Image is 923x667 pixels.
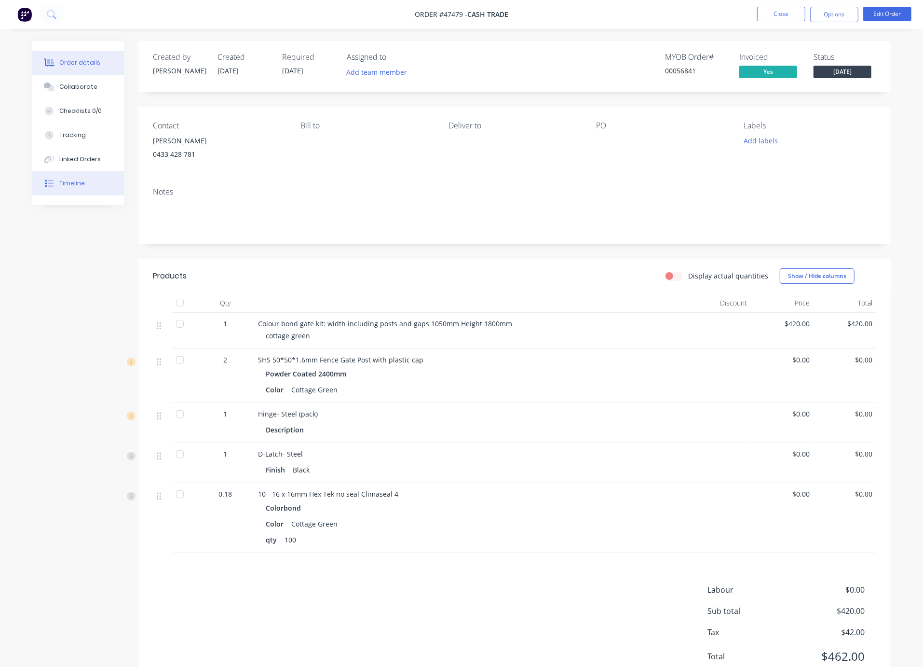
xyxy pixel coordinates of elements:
[688,271,768,281] label: Display actual quantities
[467,10,508,19] span: Cash Trade
[739,53,802,62] div: Invoiced
[223,449,227,459] span: 1
[757,7,805,21] button: Close
[751,293,814,313] div: Price
[266,331,310,340] span: cottage green
[32,51,124,75] button: Order details
[341,66,412,79] button: Add team member
[282,53,335,62] div: Required
[59,107,102,115] div: Checklists 0/0
[217,53,271,62] div: Created
[153,121,285,130] div: Contact
[817,355,872,365] span: $0.00
[266,423,308,437] div: Description
[223,355,227,365] span: 2
[32,171,124,195] button: Timeline
[707,605,793,617] span: Sub total
[793,626,865,638] span: $42.00
[793,648,865,665] span: $462.00
[287,517,341,531] div: Cottage Green
[153,134,285,148] div: [PERSON_NAME]
[153,66,206,76] div: [PERSON_NAME]
[817,409,872,419] span: $0.00
[415,10,467,19] span: Order #47479 -
[347,53,443,62] div: Assigned to
[153,270,187,282] div: Products
[817,489,872,499] span: $0.00
[59,179,85,188] div: Timeline
[153,148,285,161] div: 0433 428 781
[755,449,810,459] span: $0.00
[59,131,86,139] div: Tracking
[817,319,872,329] span: $420.00
[258,489,398,499] span: 10 - 16 x 16mm Hex Tek no seal Climaseal 4
[32,75,124,99] button: Collaborate
[793,605,865,617] span: $420.00
[738,134,783,147] button: Add labels
[281,533,300,547] div: 100
[596,121,728,130] div: PO
[153,134,285,165] div: [PERSON_NAME]0433 428 781
[755,409,810,419] span: $0.00
[258,409,318,418] span: Hinge- Steel (pack)
[793,584,865,596] span: $0.00
[223,319,227,329] span: 1
[218,489,232,499] span: 0.18
[863,7,911,21] button: Edit Order
[665,53,728,62] div: MYOB Order #
[258,449,303,459] span: D-Latch- Steel
[707,626,793,638] span: Tax
[448,121,581,130] div: Deliver to
[688,293,751,313] div: Discount
[217,66,239,75] span: [DATE]
[258,355,423,364] span: SHS 50*50*1.6mm Fence Gate Post with plastic cap
[223,409,227,419] span: 1
[17,7,32,22] img: Factory
[59,155,101,164] div: Linked Orders
[282,66,303,75] span: [DATE]
[59,58,100,67] div: Order details
[266,517,287,531] div: Color
[665,66,728,76] div: 00056841
[196,293,254,313] div: Qty
[289,463,313,477] div: Black
[347,66,412,79] button: Add team member
[32,147,124,171] button: Linked Orders
[780,268,855,284] button: Show / Hide columns
[266,367,350,381] div: Powder Coated 2400mm
[266,463,289,477] div: Finish
[739,66,797,78] span: Yes
[707,651,793,662] span: Total
[755,489,810,499] span: $0.00
[266,383,287,397] div: Color
[817,449,872,459] span: $0.00
[810,7,858,22] button: Options
[59,83,97,91] div: Collaborate
[814,53,876,62] div: Status
[153,53,206,62] div: Created by
[287,383,341,397] div: Cottage Green
[755,319,810,329] span: $420.00
[266,533,281,547] div: qty
[300,121,433,130] div: Bill to
[266,501,305,515] div: Colorbond
[814,66,871,80] button: [DATE]
[814,293,876,313] div: Total
[32,99,124,123] button: Checklists 0/0
[153,187,876,196] div: Notes
[32,123,124,147] button: Tracking
[814,66,871,78] span: [DATE]
[258,319,512,328] span: Colour bond gate kit: width including posts and gaps 1050mm Height 1800mm
[755,355,810,365] span: $0.00
[707,584,793,596] span: Labour
[744,121,876,130] div: Labels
